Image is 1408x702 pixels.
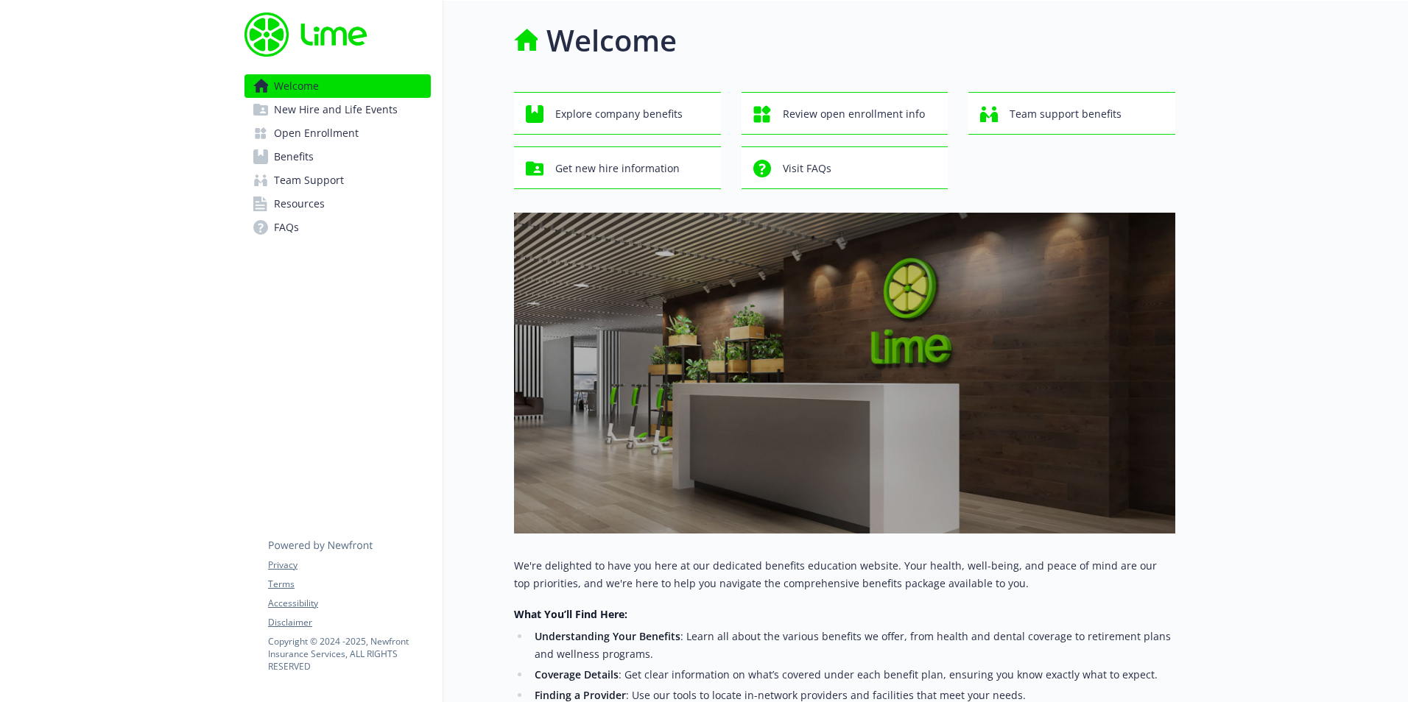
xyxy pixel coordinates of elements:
strong: What You’ll Find Here: [514,607,627,621]
strong: Coverage Details [535,667,619,681]
span: Open Enrollment [274,121,359,145]
span: Team Support [274,169,344,192]
span: FAQs [274,216,299,239]
li: : Learn all about the various benefits we offer, from health and dental coverage to retirement pl... [530,628,1175,663]
a: New Hire and Life Events [244,98,431,121]
a: Accessibility [268,597,430,610]
button: Visit FAQs [742,146,948,189]
button: Explore company benefits [514,92,721,135]
a: Disclaimer [268,616,430,629]
li: : Get clear information on what’s covered under each benefit plan, ensuring you know exactly what... [530,666,1175,684]
a: Terms [268,578,430,591]
strong: Understanding Your Benefits [535,629,680,643]
span: Visit FAQs [783,155,831,182]
a: Resources [244,192,431,216]
button: Review open enrollment info [742,92,948,135]
a: Privacy [268,559,430,572]
a: FAQs [244,216,431,239]
a: Welcome [244,74,431,98]
span: Benefits [274,145,314,169]
span: Team support benefits [1010,100,1122,128]
button: Get new hire information [514,146,721,189]
span: Resources [274,192,325,216]
strong: Finding a Provider [535,688,626,702]
button: Team support benefits [968,92,1175,135]
span: Welcome [274,74,319,98]
a: Team Support [244,169,431,192]
p: We're delighted to have you here at our dedicated benefits education website. Your health, well-b... [514,557,1175,592]
span: Get new hire information [555,155,680,182]
img: overview page banner [514,213,1175,533]
span: Explore company benefits [555,100,683,128]
h1: Welcome [546,18,677,63]
span: Review open enrollment info [783,100,925,128]
a: Open Enrollment [244,121,431,145]
span: New Hire and Life Events [274,98,398,121]
p: Copyright © 2024 - 2025 , Newfront Insurance Services, ALL RIGHTS RESERVED [268,635,430,673]
a: Benefits [244,145,431,169]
